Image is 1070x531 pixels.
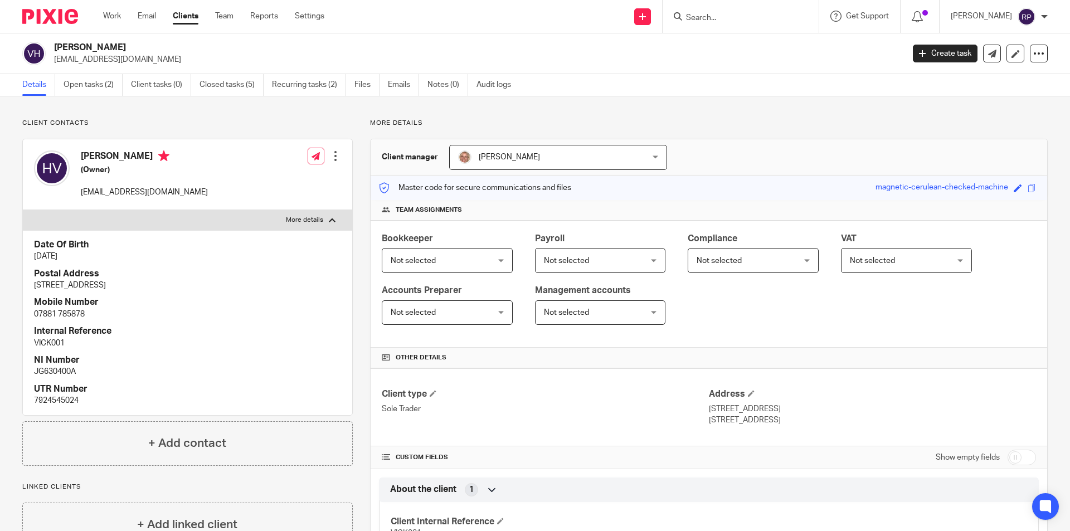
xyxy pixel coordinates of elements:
[841,234,857,243] span: VAT
[379,182,571,193] p: Master code for secure communications and files
[34,296,341,308] h4: Mobile Number
[34,150,70,186] img: svg%3E
[34,309,341,320] p: 07881 785878
[22,9,78,24] img: Pixie
[34,325,341,337] h4: Internal Reference
[34,383,341,395] h4: UTR Number
[148,435,226,452] h4: + Add contact
[544,309,589,316] span: Not selected
[34,239,341,251] h4: Date Of Birth
[382,234,433,243] span: Bookkeeper
[103,11,121,22] a: Work
[913,45,977,62] a: Create task
[158,150,169,162] i: Primary
[476,74,519,96] a: Audit logs
[391,257,436,265] span: Not selected
[469,484,474,495] span: 1
[34,354,341,366] h4: NI Number
[215,11,234,22] a: Team
[936,452,1000,463] label: Show empty fields
[709,415,1036,426] p: [STREET_ADDRESS]
[382,286,462,295] span: Accounts Preparer
[846,12,889,20] span: Get Support
[479,153,540,161] span: [PERSON_NAME]
[382,453,709,462] h4: CUSTOM FIELDS
[54,42,728,53] h2: [PERSON_NAME]
[544,257,589,265] span: Not selected
[272,74,346,96] a: Recurring tasks (2)
[81,164,208,176] h5: (Owner)
[688,234,737,243] span: Compliance
[286,216,323,225] p: More details
[709,388,1036,400] h4: Address
[64,74,123,96] a: Open tasks (2)
[354,74,380,96] a: Files
[396,353,446,362] span: Other details
[173,11,198,22] a: Clients
[34,338,341,349] p: VICK001
[391,309,436,316] span: Not selected
[295,11,324,22] a: Settings
[396,206,462,215] span: Team assignments
[22,119,353,128] p: Client contacts
[382,388,709,400] h4: Client type
[458,150,471,164] img: SJ.jpg
[390,484,456,495] span: About the client
[951,11,1012,22] p: [PERSON_NAME]
[22,74,55,96] a: Details
[391,516,709,528] h4: Client Internal Reference
[22,483,353,491] p: Linked clients
[34,251,341,262] p: [DATE]
[1018,8,1035,26] img: svg%3E
[34,395,341,406] p: 7924545024
[131,74,191,96] a: Client tasks (0)
[382,403,709,415] p: Sole Trader
[697,257,742,265] span: Not selected
[200,74,264,96] a: Closed tasks (5)
[382,152,438,163] h3: Client manager
[34,268,341,280] h4: Postal Address
[370,119,1048,128] p: More details
[685,13,785,23] input: Search
[427,74,468,96] a: Notes (0)
[22,42,46,65] img: svg%3E
[250,11,278,22] a: Reports
[535,286,631,295] span: Management accounts
[535,234,565,243] span: Payroll
[54,54,896,65] p: [EMAIL_ADDRESS][DOMAIN_NAME]
[876,182,1008,194] div: magnetic-cerulean-checked-machine
[388,74,419,96] a: Emails
[34,366,341,377] p: JG630400A
[81,187,208,198] p: [EMAIL_ADDRESS][DOMAIN_NAME]
[138,11,156,22] a: Email
[81,150,208,164] h4: [PERSON_NAME]
[850,257,895,265] span: Not selected
[34,280,341,291] p: [STREET_ADDRESS]
[709,403,1036,415] p: [STREET_ADDRESS]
